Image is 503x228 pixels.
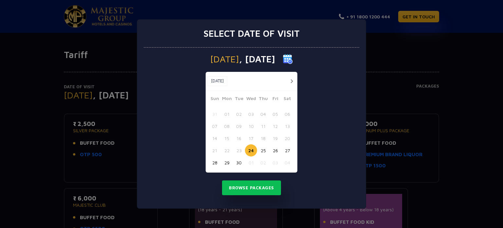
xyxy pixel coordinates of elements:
button: 21 [209,144,221,156]
button: 30 [233,156,245,169]
span: Fri [269,95,281,104]
button: 02 [257,156,269,169]
button: 18 [257,132,269,144]
h3: Select date of visit [203,28,300,39]
button: [DATE] [207,76,227,86]
span: Mon [221,95,233,104]
button: 11 [257,120,269,132]
button: 12 [269,120,281,132]
button: 13 [281,120,293,132]
button: 14 [209,132,221,144]
button: 04 [257,108,269,120]
span: Sat [281,95,293,104]
button: 02 [233,108,245,120]
button: 17 [245,132,257,144]
button: 16 [233,132,245,144]
button: 04 [281,156,293,169]
button: 19 [269,132,281,144]
span: [DATE] [210,54,239,64]
button: 01 [221,108,233,120]
span: Wed [245,95,257,104]
button: 03 [245,108,257,120]
span: Tue [233,95,245,104]
button: 05 [269,108,281,120]
button: 22 [221,144,233,156]
button: 25 [257,144,269,156]
button: 09 [233,120,245,132]
button: 24 [245,144,257,156]
span: , [DATE] [239,54,275,64]
button: 23 [233,144,245,156]
button: 01 [245,156,257,169]
button: 29 [221,156,233,169]
button: 26 [269,144,281,156]
span: Sun [209,95,221,104]
button: 10 [245,120,257,132]
button: 15 [221,132,233,144]
button: 06 [281,108,293,120]
button: Browse Packages [222,180,281,196]
button: 07 [209,120,221,132]
button: 20 [281,132,293,144]
button: 08 [221,120,233,132]
button: 28 [209,156,221,169]
img: calender icon [283,54,293,64]
span: Thu [257,95,269,104]
button: 27 [281,144,293,156]
button: 03 [269,156,281,169]
button: 31 [209,108,221,120]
